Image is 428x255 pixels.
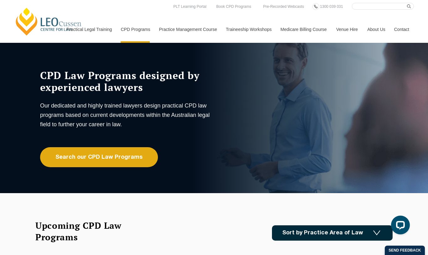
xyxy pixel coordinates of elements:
a: PLT Learning Portal [172,3,208,10]
a: Sort by Practice Area of Law [272,225,393,241]
a: Medicare Billing Course [276,16,331,43]
a: Venue Hire [331,16,363,43]
iframe: LiveChat chat widget [386,213,412,239]
p: Our dedicated and highly trained lawyers design practical CPD law programs based on current devel... [40,101,212,129]
a: Practical Legal Training [62,16,116,43]
a: About Us [363,16,389,43]
h2: Upcoming CPD Law Programs [35,220,137,243]
a: Contact [389,16,414,43]
a: 1300 039 031 [318,3,344,10]
h1: CPD Law Programs designed by experienced lawyers [40,69,212,93]
a: CPD Programs [116,16,154,43]
a: Practice Management Course [154,16,221,43]
a: [PERSON_NAME] Centre for Law [14,7,83,36]
a: Traineeship Workshops [221,16,276,43]
span: 1300 039 031 [320,4,343,9]
a: Pre-Recorded Webcasts [262,3,306,10]
a: Search our CPD Law Programs [40,147,158,167]
img: Icon [373,230,380,236]
a: Book CPD Programs [215,3,253,10]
